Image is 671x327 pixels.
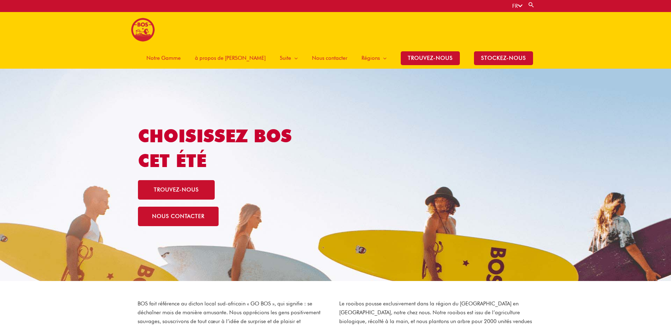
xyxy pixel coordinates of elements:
a: nous contacter [138,207,219,226]
a: Suite [273,47,305,69]
span: nous contacter [152,214,204,219]
span: Suite [280,47,291,69]
span: stockez-nous [474,51,533,65]
nav: Site Navigation [134,47,540,69]
a: Régions [354,47,394,69]
span: Notre Gamme [146,47,181,69]
a: Nous contacter [305,47,354,69]
a: trouvez-nous [138,180,215,200]
a: Notre Gamme [139,47,188,69]
h1: Choisissez BOS cet été [138,124,317,173]
span: Régions [361,47,380,69]
a: stockez-nous [467,47,540,69]
span: à propos de [PERSON_NAME] [195,47,266,69]
span: Nous contacter [312,47,347,69]
span: trouvez-nous [154,187,199,193]
span: TROUVEZ-NOUS [401,51,460,65]
a: à propos de [PERSON_NAME] [188,47,273,69]
a: TROUVEZ-NOUS [394,47,467,69]
a: FR [512,3,522,9]
a: Search button [528,1,535,8]
img: BOS logo finals-200px [131,18,155,42]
